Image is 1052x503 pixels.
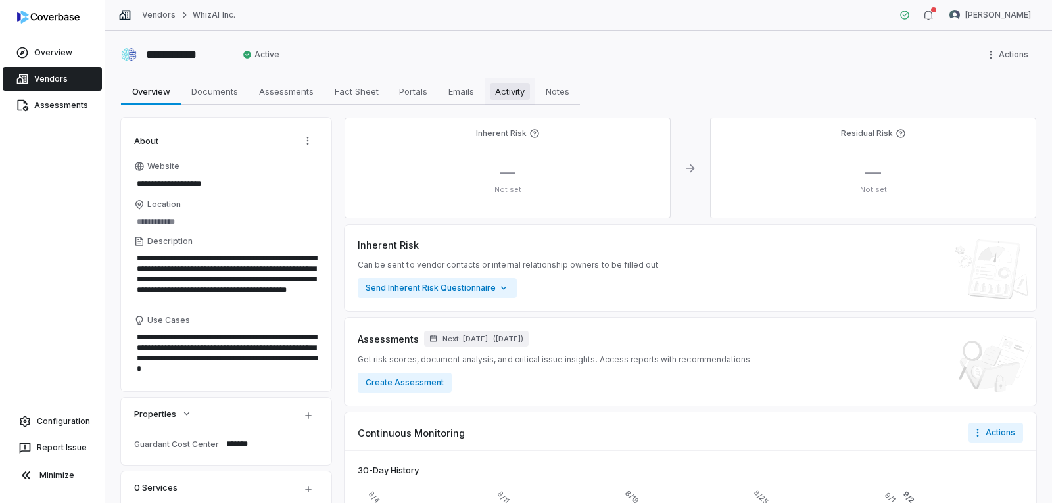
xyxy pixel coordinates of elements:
textarea: Use Cases [134,328,318,378]
button: More actions [982,45,1036,64]
button: Properties [130,402,196,425]
span: Get risk scores, document analysis, and critical issue insights. Access reports with recommendations [358,354,750,365]
span: Continuous Monitoring [358,426,465,440]
span: Overview [127,83,176,100]
textarea: Description [134,249,318,310]
a: Vendors [3,67,102,91]
span: Inherent Risk [358,238,419,252]
span: Emails [443,83,479,100]
p: Not set [355,185,660,195]
button: Report Issue [5,436,99,460]
img: Arun Muthu avatar [949,10,960,20]
h4: Inherent Risk [476,128,527,139]
button: Send Inherent Risk Questionnaire [358,278,517,298]
span: Use Cases [147,315,190,325]
a: WhizAI Inc. [193,10,235,20]
img: logo-D7KZi-bG.svg [17,11,80,24]
input: Website [134,175,296,193]
div: Guardant Cost Center [134,439,221,449]
button: Actions [297,131,318,151]
span: Notes [540,83,575,100]
span: Next: [DATE] [442,334,488,344]
button: Arun Muthu avatar[PERSON_NAME] [942,5,1039,25]
span: Location [147,199,181,210]
span: Description [147,236,193,247]
span: Website [147,161,179,172]
span: Assessments [358,332,419,346]
span: Activity [490,83,530,100]
p: Not set [721,185,1026,195]
button: Actions [968,423,1023,443]
button: Next: [DATE]([DATE]) [424,331,529,347]
h4: Residual Risk [841,128,893,139]
button: Minimize [5,462,99,489]
span: About [134,135,158,147]
span: — [865,162,881,181]
div: 30 -Day History [358,464,419,477]
a: Configuration [5,410,99,433]
span: Properties [134,408,176,419]
span: Assessments [254,83,319,100]
span: Documents [186,83,243,100]
span: Fact Sheet [329,83,384,100]
span: — [500,162,515,181]
span: ( [DATE] ) [493,334,523,344]
a: Overview [3,41,102,64]
button: Create Assessment [358,373,452,393]
a: Assessments [3,93,102,117]
span: [PERSON_NAME] [965,10,1031,20]
span: Can be sent to vendor contacts or internal relationship owners to be filled out [358,260,658,270]
span: Portals [394,83,433,100]
a: Vendors [142,10,176,20]
span: Active [243,49,279,60]
input: Location [134,212,318,231]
